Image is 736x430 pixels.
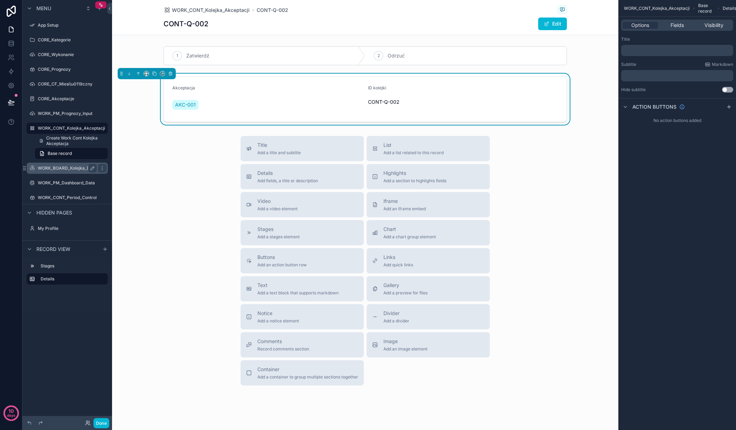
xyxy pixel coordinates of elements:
[27,20,108,31] a: App Setup
[257,7,288,14] a: CONT-Q-002
[241,220,364,245] button: StagesAdd a stages element
[618,115,736,126] div: No action buttons added
[621,70,733,81] div: scrollable content
[27,64,108,75] a: CORE_Prognozy
[172,7,250,14] span: WORK_CONT_Kolejka_Akceptacji
[368,98,558,105] span: CONT-Q-002
[22,257,112,292] div: scrollable content
[671,22,684,29] span: Fields
[257,178,318,184] span: Add fields, a title or description
[632,103,676,110] span: Action buttons
[175,101,196,108] span: AKC-001
[38,180,106,186] label: WORK_PM_Dashboard_Data
[241,276,364,301] button: TextAdd a text block that supports markdown
[38,81,106,87] label: CORE_CF_Miesi\u0119czny
[38,226,106,231] label: My Profile
[38,125,105,131] label: WORK_CONT_Kolejka_Akceptacji
[41,263,105,269] label: Stages
[367,192,490,217] button: iframeAdd an iframe embed
[621,62,636,67] label: Subtitle
[241,360,364,385] button: ContainerAdd a container to group multiple sections together
[383,178,446,184] span: Add a section to highlights fields
[27,192,108,203] a: WORK_CONT_Period_Control
[368,85,386,90] span: ID kolejki
[35,135,108,146] a: Create Work Cont Kolejka Akceptacja
[38,111,106,116] label: WORK_PM_Prognozy_Input
[538,18,567,30] button: Edit
[38,52,106,57] label: CORE_Wykonanie
[257,338,309,345] span: Comments
[38,22,106,28] label: App Setup
[383,254,413,261] span: Links
[367,304,490,329] button: DividerAdd a divider
[257,262,307,268] span: Add an action button row
[257,318,299,324] span: Add a notice element
[27,108,108,119] a: WORK_PM_Prognozy_Input
[257,366,358,373] span: Container
[241,304,364,329] button: NoticeAdd a notice element
[35,148,108,159] a: Base record
[46,135,104,146] span: Create Work Cont Kolejka Akceptacja
[383,170,446,177] span: Highlights
[383,310,409,317] span: Divider
[705,62,733,67] a: Markdown
[257,150,301,156] span: Add a title and subtitle
[257,290,339,296] span: Add a text block that supports markdown
[172,85,195,90] span: Akceptacja
[164,7,250,14] a: WORK_CONT_Kolejka_Akceptacji
[383,150,444,156] span: Add a list related to this record
[241,248,364,273] button: ButtonsAdd an action button row
[257,234,300,240] span: Add a stages element
[367,248,490,273] button: LinksAdd quick links
[383,346,428,352] span: Add an image element
[383,318,409,324] span: Add a divider
[36,209,72,216] span: Hidden pages
[8,408,14,415] p: 10
[38,195,106,200] label: WORK_CONT_Period_Control
[27,34,108,46] a: CORE_Kategorie
[38,67,106,72] label: CORE_Prognozy
[93,418,109,428] button: Done
[172,100,199,110] a: AKC-001
[241,332,364,357] button: CommentsRecord comments section
[712,62,733,67] span: Markdown
[621,36,630,42] label: Title
[257,206,298,212] span: Add a video element
[41,276,102,282] label: Details
[383,290,428,296] span: Add a preview for files
[164,19,208,29] h1: CONT-Q-002
[367,276,490,301] button: GalleryAdd a preview for files
[7,410,15,420] p: days
[367,220,490,245] button: ChartAdd a chart group element
[383,262,413,268] span: Add quick links
[621,87,646,93] label: Hide subtitle
[48,151,72,156] span: Base record
[27,79,108,90] a: CORE_CF_Miesi\u0119czny
[698,3,714,14] span: Base record
[257,254,307,261] span: Buttons
[27,123,108,134] a: WORK_CONT_Kolejka_Akceptacji
[367,332,490,357] button: ImageAdd an image element
[241,192,364,217] button: VideoAdd a video element
[621,45,733,56] div: scrollable content
[27,93,108,104] a: CORE_Akceptacje
[367,164,490,189] button: HighlightsAdd a section to highlights fields
[36,5,51,12] span: Menu
[257,346,309,352] span: Record comments section
[624,6,690,11] span: WORK_CONT_Kolejka_Akceptacji
[631,22,649,29] span: Options
[27,223,108,234] a: My Profile
[383,206,426,212] span: Add an iframe embed
[38,96,106,102] label: CORE_Akceptacje
[257,142,301,149] span: Title
[257,374,358,380] span: Add a container to group multiple sections together
[27,163,108,174] a: WORK_BOARD_Kolejka_Decyzji
[257,198,298,205] span: Video
[27,49,108,60] a: CORE_Wykonanie
[257,170,318,177] span: Details
[257,310,299,317] span: Notice
[383,142,444,149] span: List
[383,338,428,345] span: Image
[27,177,108,189] a: WORK_PM_Dashboard_Data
